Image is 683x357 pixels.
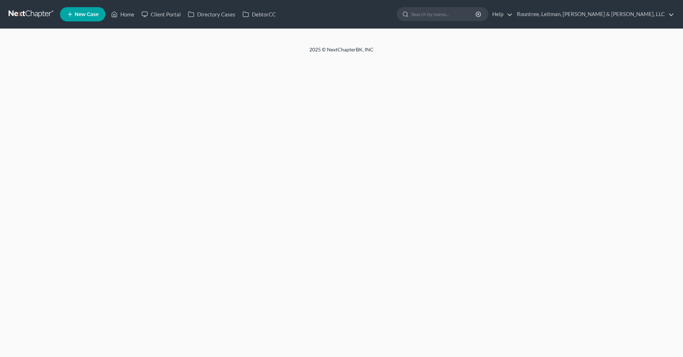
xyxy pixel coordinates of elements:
[513,8,674,21] a: Rountree, Leitman, [PERSON_NAME] & [PERSON_NAME], LLC
[489,8,513,21] a: Help
[138,8,184,21] a: Client Portal
[75,12,99,17] span: New Case
[184,8,239,21] a: Directory Cases
[239,8,279,21] a: DebtorCC
[138,46,545,59] div: 2025 © NextChapterBK, INC
[108,8,138,21] a: Home
[411,7,477,21] input: Search by name...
